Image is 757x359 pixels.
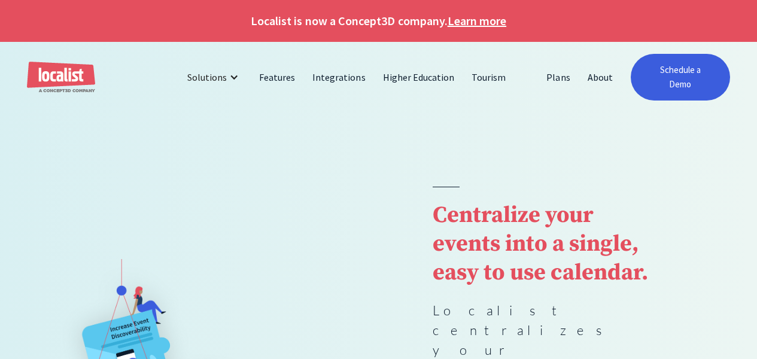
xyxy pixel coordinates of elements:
[251,63,304,92] a: Features
[538,63,579,92] a: Plans
[178,63,251,92] div: Solutions
[187,70,227,84] div: Solutions
[579,63,622,92] a: About
[304,63,374,92] a: Integrations
[433,201,648,287] strong: Centralize your events into a single, easy to use calendar.
[631,54,730,101] a: Schedule a Demo
[27,62,95,93] a: home
[375,63,464,92] a: Higher Education
[448,12,506,30] a: Learn more
[463,63,515,92] a: Tourism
